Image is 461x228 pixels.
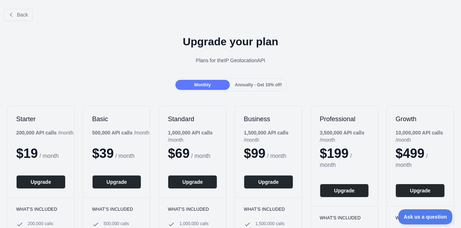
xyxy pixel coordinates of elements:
[398,209,454,224] iframe: Toggle Customer Support
[168,146,189,161] span: $ 69
[168,115,217,123] h2: Standard
[395,115,445,123] h2: Growth
[320,130,364,136] b: 3,500,000 API calls
[320,146,349,161] span: $ 199
[320,115,369,123] h2: Professional
[395,129,453,143] div: / month
[244,129,302,143] div: / month
[395,130,443,136] b: 10,000,000 API calls
[168,130,212,136] b: 1,000,000 API calls
[168,129,226,143] div: / month
[244,115,293,123] h2: Business
[320,129,378,143] div: / month
[244,130,288,136] b: 1,500,000 API calls
[395,146,424,161] span: $ 499
[244,146,265,161] span: $ 99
